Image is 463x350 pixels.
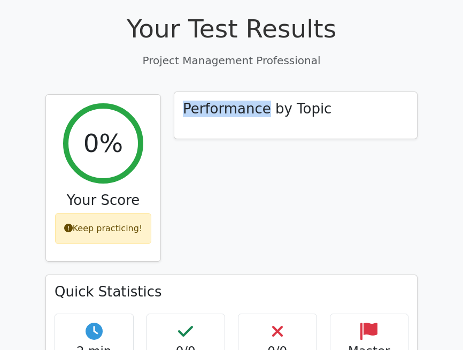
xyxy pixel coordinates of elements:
[55,192,152,209] h3: Your Score
[45,52,418,69] p: Project Management Professional
[83,128,124,158] h2: 0%
[45,14,418,44] h1: Your Test Results
[183,101,331,117] h3: Performance by Topic
[55,213,152,244] div: Keep practicing!
[55,284,408,300] h3: Quick Statistics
